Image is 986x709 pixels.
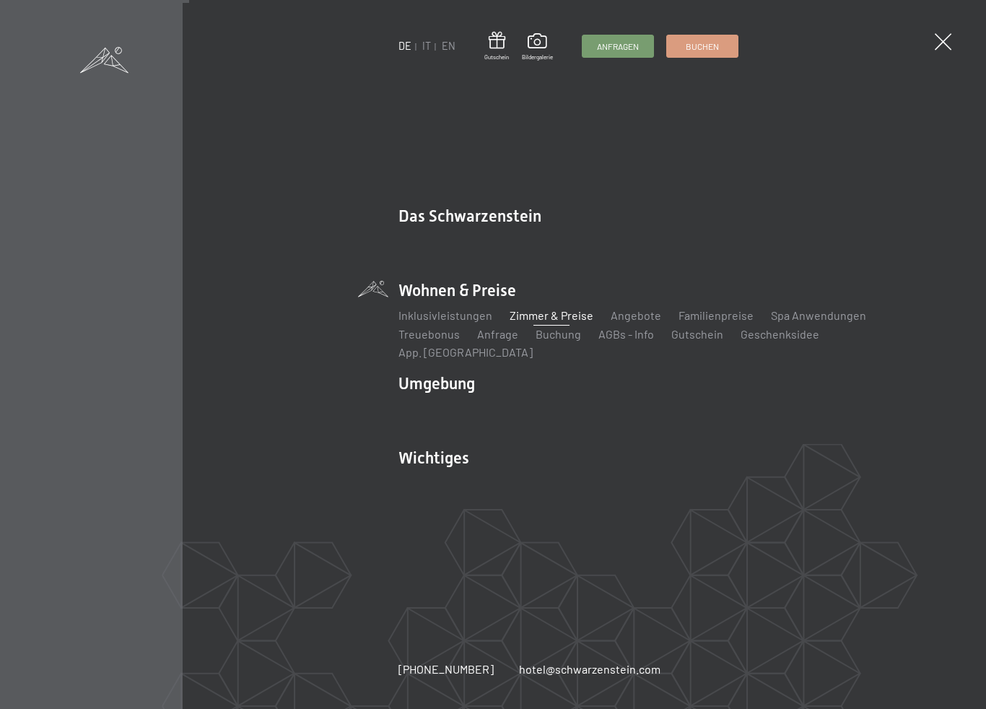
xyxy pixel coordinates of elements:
a: EN [442,40,455,52]
a: hotel@schwarzenstein.com [519,661,660,677]
a: App. [GEOGRAPHIC_DATA] [398,345,533,359]
a: Gutschein [484,32,509,61]
span: [PHONE_NUMBER] [398,662,494,676]
a: Familienpreise [679,308,754,322]
span: Buchen [686,40,719,53]
span: Anfragen [597,40,639,53]
a: DE [398,40,411,52]
a: AGBs - Info [598,327,654,341]
a: IT [422,40,431,52]
a: Bildergalerie [522,33,553,61]
a: Spa Anwendungen [771,308,866,322]
a: Angebote [611,308,661,322]
a: Buchung [536,327,581,341]
a: Treuebonus [398,327,460,341]
a: Geschenksidee [741,327,819,341]
a: Anfrage [477,327,518,341]
a: Inklusivleistungen [398,308,492,322]
a: Gutschein [671,327,723,341]
a: Buchen [667,35,738,57]
a: Zimmer & Preise [510,308,593,322]
span: Bildergalerie [522,53,553,61]
a: [PHONE_NUMBER] [398,661,494,677]
a: Anfragen [583,35,653,57]
span: Gutschein [484,53,509,61]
